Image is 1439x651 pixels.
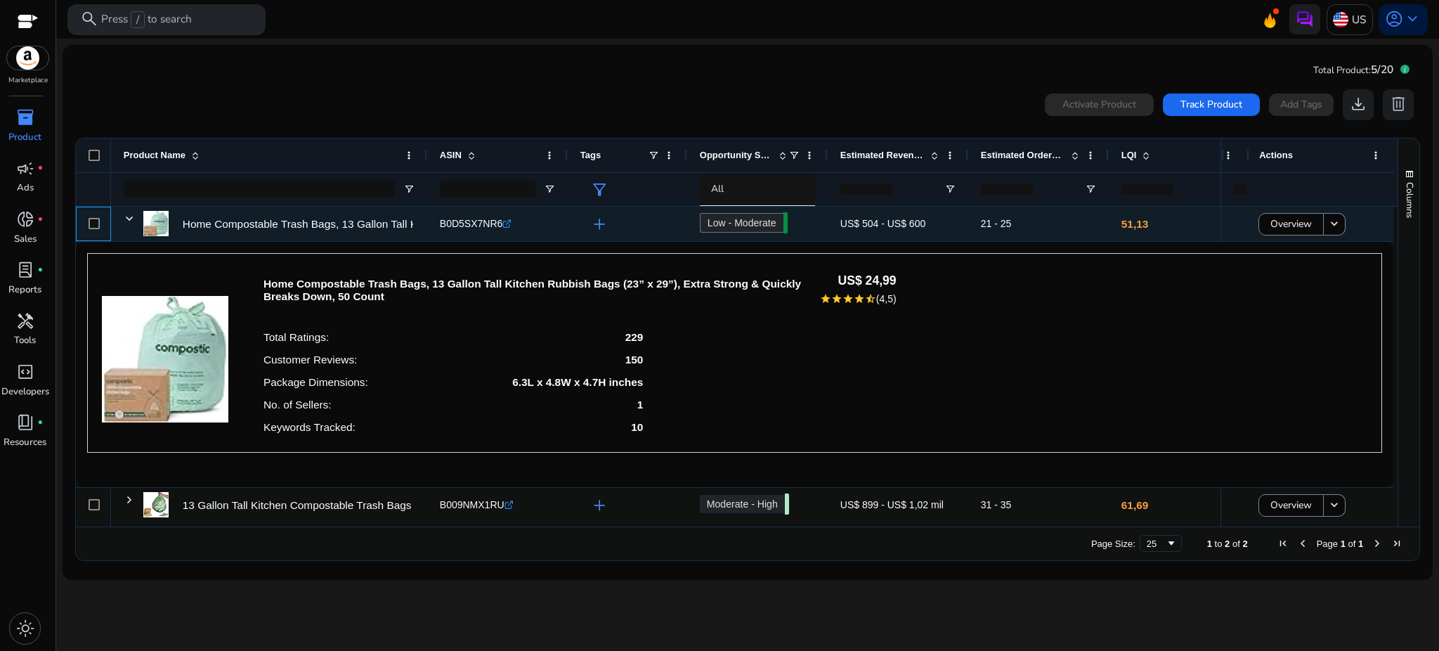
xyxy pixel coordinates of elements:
span: campaign [16,160,34,178]
a: Moderate - High [700,495,785,513]
span: inventory_2 [16,108,34,127]
span: code_blocks [16,363,34,381]
span: Overview [1270,210,1312,238]
span: add [590,215,608,233]
span: 5/20 [1371,62,1393,77]
span: to [1215,539,1223,549]
div: Last Page [1391,538,1402,549]
div: Next Page [1372,538,1383,549]
button: Open Filter Menu [403,183,415,195]
a: Low - Moderate [700,213,783,233]
span: 1 [1207,539,1212,549]
div: First Page [1277,538,1289,549]
p: Home Compostable Trash Bags, 13 Gallon Tall Kitchen Rubbish Bags... [183,210,526,238]
div: 25 [1147,539,1166,549]
img: 41R5RfL1-lL._AC_US40_.jpg [143,492,169,517]
span: filter_alt [590,181,608,199]
p: 229 [625,331,644,344]
span: 59.83 [783,212,788,233]
span: Estimated Orders/Day [981,150,1065,160]
span: of [1348,539,1356,549]
button: Open Filter Menu [1085,183,1096,195]
span: add [590,496,608,515]
p: Package Dimensions: [263,376,368,389]
span: Tags [580,150,601,160]
span: book_4 [16,413,34,432]
span: Page [1317,539,1338,549]
span: 1 [1341,539,1346,549]
mat-icon: keyboard_arrow_down [1327,498,1341,513]
h4: US$ 24,99 [820,273,897,288]
p: Reports [8,283,41,297]
mat-icon: star_half [865,293,876,304]
span: / [131,11,144,28]
span: keyboard_arrow_down [1403,10,1421,28]
p: 13 Gallon Tall Kitchen Compostable Trash Bags by BioBag, 48 Count,... [183,491,526,520]
span: Product Name [124,150,185,160]
span: US$ 899 - US$ 1,02 mil [840,499,944,510]
span: 1 [1358,539,1363,549]
span: fiber_manual_record [37,217,44,223]
span: handyman [16,312,34,330]
p: 1 [637,399,644,411]
p: Product [8,131,41,145]
span: US$ 504 - US$ 600 [840,218,925,229]
button: Open Filter Menu [544,183,555,195]
button: Overview [1258,213,1324,236]
span: download [1349,95,1367,113]
div: Page Size [1140,535,1182,552]
span: 31 - 35 [981,499,1012,510]
span: Opportunity Score [700,150,773,160]
p: No. of Sellers: [263,399,332,411]
span: account_circle [1385,10,1403,28]
span: fiber_manual_record [37,420,44,426]
span: ASIN [440,150,462,160]
img: 41+bgKTb4XL._AC_US100_.jpg [102,268,228,423]
mat-icon: star [831,293,842,304]
button: Overview [1258,494,1324,517]
span: 72.59 [785,494,789,515]
span: Estimated Revenue/Day [840,150,925,160]
p: 51,13 [1121,210,1237,238]
span: B009NMX1RU [440,499,504,510]
img: 41+bgKTb4XL._AC_US100_.jpg [143,211,169,236]
span: B0D5SX7NR6 [440,218,503,229]
p: Resources [4,436,46,450]
p: Home Compostable Trash Bags, 13 Gallon Tall Kitchen Rubbish Bags (23” x 29”), Extra Strong & Quic... [263,278,802,303]
p: Total Ratings: [263,331,329,344]
mat-icon: keyboard_arrow_down [1327,217,1341,231]
span: light_mode [16,619,34,638]
span: LQI [1121,150,1137,160]
span: lab_profile [16,261,34,279]
span: 2 [1225,539,1230,549]
p: Tools [14,334,36,348]
span: Total Product: [1313,64,1371,77]
img: amazon.svg [7,46,49,70]
p: Customer Reviews: [263,354,357,366]
p: Developers [1,385,49,399]
p: 6.3L x 4.8W x 4.7H inches [512,376,643,389]
span: Track Product [1180,97,1242,112]
p: Marketplace [8,75,48,86]
p: Sales [14,233,37,247]
img: us.svg [1333,12,1348,27]
button: download [1343,89,1374,120]
span: donut_small [16,210,34,228]
button: Track Product [1163,94,1260,116]
p: 10 [631,421,643,434]
mat-icon: star [842,293,854,304]
span: 2 [1242,539,1247,549]
p: US [1352,7,1366,32]
span: fiber_manual_record [37,165,44,172]
input: Product Name Filter Input [124,181,395,198]
span: of [1232,539,1240,549]
span: fiber_manual_record [37,267,44,273]
p: 150 [625,354,644,366]
span: Actions [1259,150,1293,160]
span: Columns [1403,182,1416,218]
span: All [711,182,724,195]
span: 21 - 25 [981,218,1012,229]
mat-icon: star [854,293,865,304]
p: Press to search [101,11,192,28]
span: Overview [1270,491,1312,520]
